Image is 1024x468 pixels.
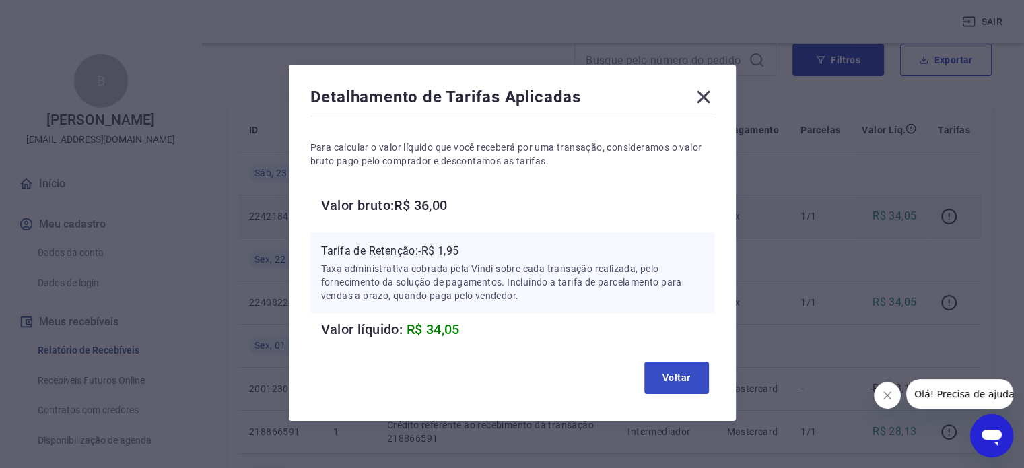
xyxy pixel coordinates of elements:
span: R$ 34,05 [407,321,460,337]
iframe: Botão para abrir a janela de mensagens [970,414,1013,457]
p: Taxa administrativa cobrada pela Vindi sobre cada transação realizada, pelo fornecimento da soluç... [321,262,704,302]
span: Olá! Precisa de ajuda? [8,9,113,20]
iframe: Mensagem da empresa [906,379,1013,409]
div: Detalhamento de Tarifas Aplicadas [310,86,714,113]
p: Para calcular o valor líquido que você receberá por uma transação, consideramos o valor bruto pag... [310,141,714,168]
button: Voltar [644,362,709,394]
h6: Valor líquido: [321,319,714,340]
iframe: Fechar mensagem [874,382,901,409]
p: Tarifa de Retenção: -R$ 1,95 [321,243,704,259]
h6: Valor bruto: R$ 36,00 [321,195,714,216]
